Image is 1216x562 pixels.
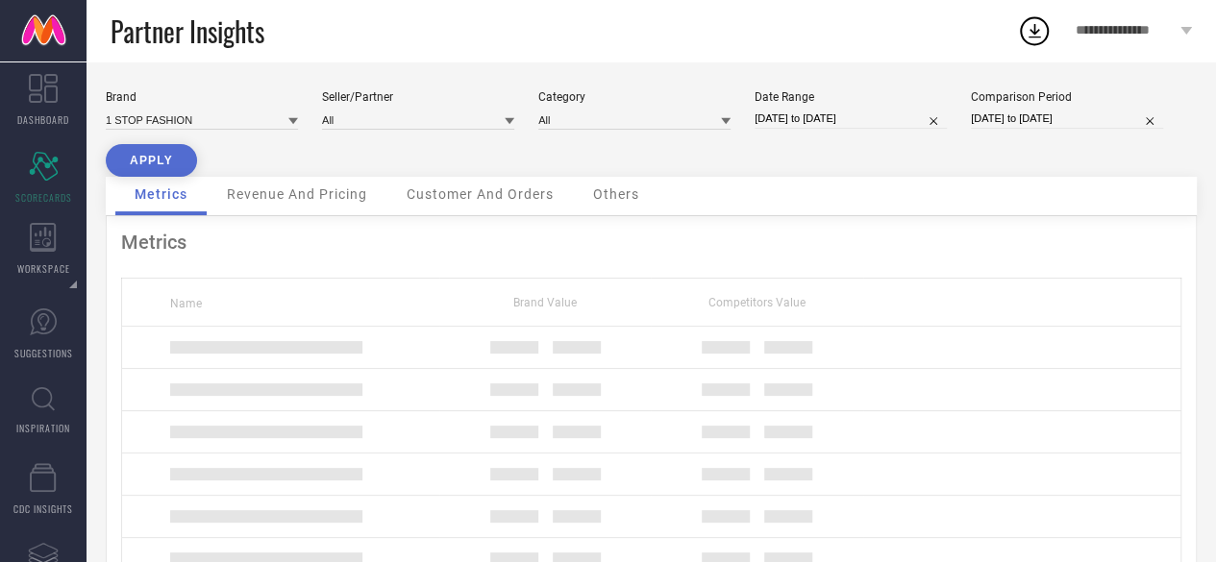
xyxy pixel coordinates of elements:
[111,12,264,51] span: Partner Insights
[106,144,197,177] button: APPLY
[755,90,947,104] div: Date Range
[971,90,1163,104] div: Comparison Period
[170,297,202,310] span: Name
[15,190,72,205] span: SCORECARDS
[1017,13,1052,48] div: Open download list
[513,296,577,309] span: Brand Value
[13,501,73,516] span: CDC INSIGHTS
[17,112,69,127] span: DASHBOARD
[135,186,187,202] span: Metrics
[16,421,70,435] span: INSPIRATION
[755,109,947,129] input: Select date range
[322,90,514,104] div: Seller/Partner
[106,90,298,104] div: Brand
[538,90,731,104] div: Category
[593,186,639,202] span: Others
[17,261,70,276] span: WORKSPACE
[227,186,367,202] span: Revenue And Pricing
[121,231,1181,254] div: Metrics
[407,186,554,202] span: Customer And Orders
[971,109,1163,129] input: Select comparison period
[14,346,73,360] span: SUGGESTIONS
[708,296,806,309] span: Competitors Value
